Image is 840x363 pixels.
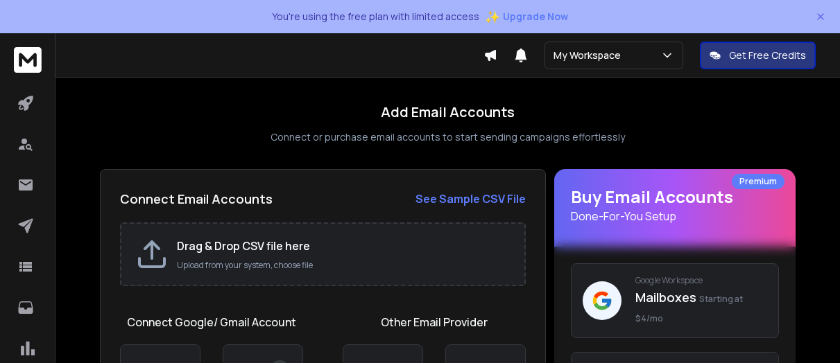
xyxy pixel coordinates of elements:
[700,42,816,69] button: Get Free Credits
[381,314,488,330] h1: Other Email Provider
[177,238,511,254] h2: Drag & Drop CSV file here
[571,208,779,224] p: Done-For-You Setup
[120,189,273,209] h2: Connect Email Accounts
[554,48,626,62] p: My Workspace
[381,103,515,122] h1: Add Email Accounts
[729,48,806,62] p: Get Free Credits
[177,260,511,271] p: Upload from your system, choose file
[635,275,767,286] p: Google Workspace
[271,130,625,144] p: Connect or purchase email accounts to start sending campaigns effortlessly
[571,186,779,224] h1: Buy Email Accounts
[127,314,296,330] h1: Connect Google/ Gmail Account
[503,10,568,24] span: Upgrade Now
[415,191,526,207] a: See Sample CSV File
[272,10,479,24] p: You're using the free plan with limited access
[485,7,500,26] span: ✨
[732,174,785,189] div: Premium
[485,3,568,30] button: ✨Upgrade Now
[635,287,767,326] p: Mailboxes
